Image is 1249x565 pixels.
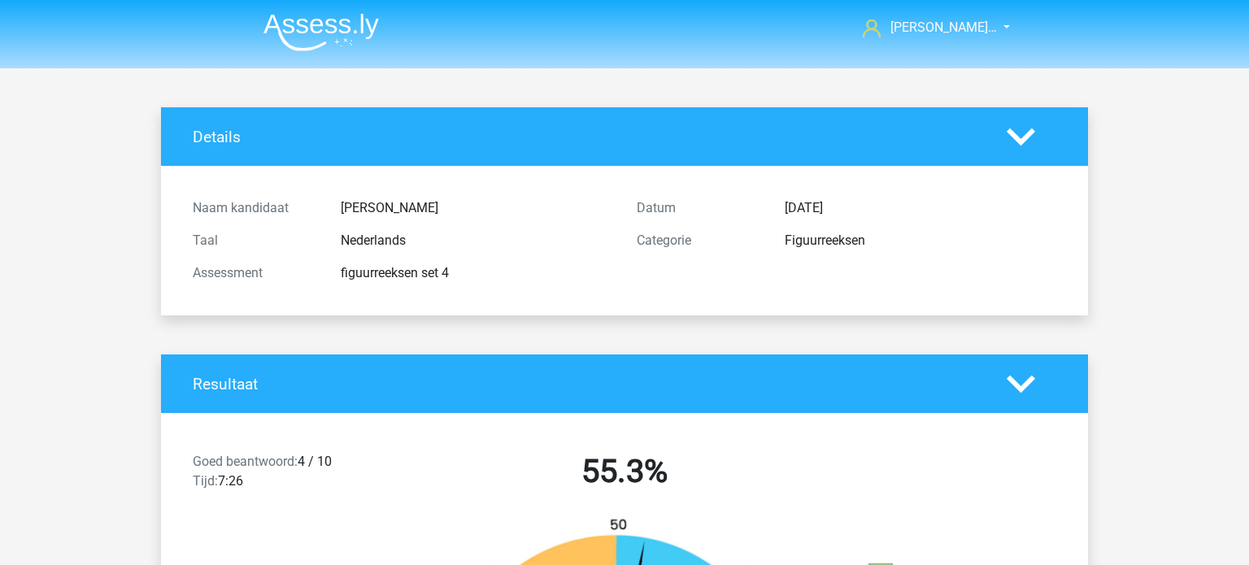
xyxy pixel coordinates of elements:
div: Taal [181,231,329,250]
div: Figuurreeksen [772,231,1068,250]
div: Categorie [624,231,772,250]
div: Datum [624,198,772,218]
div: [PERSON_NAME] [329,198,624,218]
span: [PERSON_NAME]… [890,20,997,35]
div: Naam kandidaat [181,198,329,218]
h2: 55.3% [415,452,834,491]
img: Assessly [263,13,379,51]
div: Nederlands [329,231,624,250]
div: 4 / 10 7:26 [181,452,403,498]
span: Tijd: [193,473,218,489]
h4: Details [193,128,982,146]
div: [DATE] [772,198,1068,218]
div: Assessment [181,263,329,283]
a: [PERSON_NAME]… [856,18,999,37]
div: figuurreeksen set 4 [329,263,624,283]
h4: Resultaat [193,375,982,393]
span: Goed beantwoord: [193,454,298,469]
